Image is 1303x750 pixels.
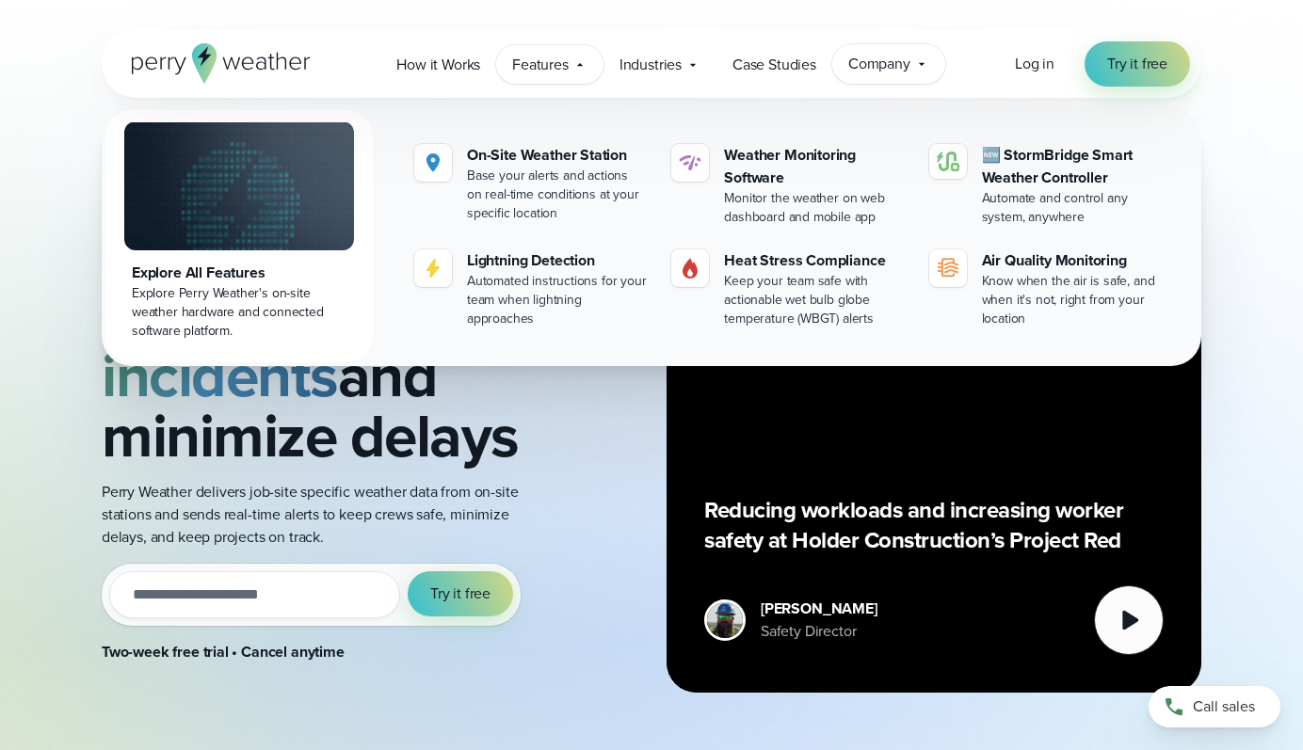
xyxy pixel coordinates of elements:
a: Weather Monitoring Software Monitor the weather on web dashboard and mobile app [664,136,913,234]
span: Call sales [1193,695,1255,718]
span: Try it free [430,582,491,605]
p: Reducing workloads and increasing worker safety at Holder Construction’s Project Red [704,495,1164,555]
p: Perry Weather delivers job-site specific weather data from on-site stations and sends real-time a... [102,481,542,549]
span: Company [848,53,910,75]
div: 🆕 StormBridge Smart Weather Controller [982,144,1164,189]
div: Automated instructions for your team when lightning approaches [467,272,649,328]
div: On-Site Weather Station [467,144,649,167]
img: Merco Chantres Headshot [707,602,743,638]
span: Case Studies [732,54,816,76]
a: Heat Stress Compliance Keep your team safe with actionable wet bulb globe temperature (WBGT) alerts [664,242,913,336]
img: software-icon.svg [679,152,701,174]
span: Features [512,54,569,76]
div: Monitor the weather on web dashboard and mobile app [724,189,906,227]
button: Try it free [408,571,513,616]
div: Heat Stress Compliance [724,249,906,272]
a: How it Works [380,45,496,84]
a: Air Quality Monitoring Know when the air is safe, and when it's not, right from your location [922,242,1171,336]
span: How it Works [396,54,480,76]
div: Keep your team safe with actionable wet bulb globe temperature (WBGT) alerts [724,272,906,328]
div: Weather Monitoring Software [724,144,906,189]
div: Automate and control any system, anywhere [982,189,1164,227]
a: Log in [1015,53,1054,75]
span: Try it free [1107,53,1167,75]
a: Try it free [1085,41,1190,87]
h2: and minimize delays [102,225,542,466]
div: Air Quality Monitoring [982,249,1164,272]
img: lightning-icon.svg [422,257,444,279]
div: Know when the air is safe, and when it's not, right from your location [982,272,1164,328]
strong: Two-week free trial • Cancel anytime [102,641,345,662]
div: Explore All Features [132,262,346,284]
a: 🆕 StormBridge Smart Weather Controller Automate and control any system, anywhere [922,136,1171,234]
div: Explore Perry Weather's on-site weather hardware and connected software platform. [132,284,346,341]
img: Gas.svg [679,257,701,279]
a: Call sales [1149,686,1280,727]
img: stormbridge-icon-V6.svg [937,152,959,171]
img: aqi-icon.svg [937,257,959,279]
div: Base your alerts and actions on real-time conditions at your specific location [467,167,649,223]
div: [PERSON_NAME] [761,598,877,620]
a: Explore All Features Explore Perry Weather's on-site weather hardware and connected software plat... [105,110,373,362]
a: Lightning Detection Automated instructions for your team when lightning approaches [407,242,656,336]
a: On-Site Weather Station Base your alerts and actions on real-time conditions at your specific loc... [407,136,656,231]
div: Safety Director [761,620,877,643]
span: Log in [1015,53,1054,74]
img: Location.svg [422,152,444,174]
div: Lightning Detection [467,249,649,272]
a: Case Studies [716,45,832,84]
span: Industries [619,54,682,76]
